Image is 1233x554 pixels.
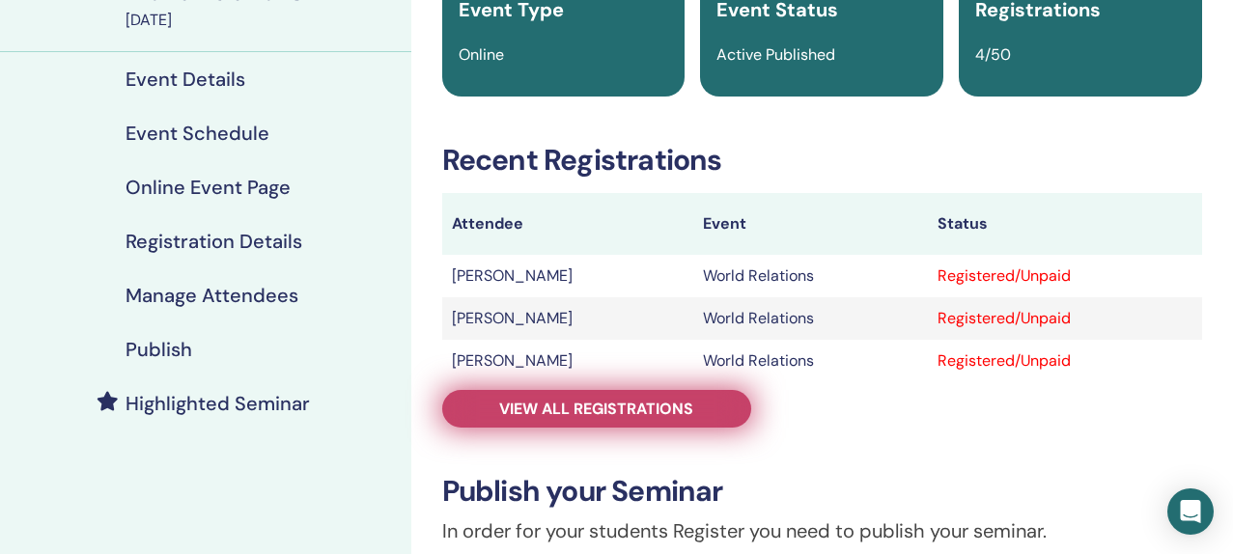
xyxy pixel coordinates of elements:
h3: Publish your Seminar [442,474,1202,509]
td: World Relations [693,297,928,340]
td: [PERSON_NAME] [442,340,694,382]
th: Attendee [442,193,694,255]
div: Registered/Unpaid [938,307,1192,330]
h4: Event Details [126,68,245,91]
span: Active Published [716,44,835,65]
span: 4/50 [975,44,1011,65]
a: View all registrations [442,390,751,428]
td: World Relations [693,255,928,297]
td: [PERSON_NAME] [442,297,694,340]
th: Event [693,193,928,255]
div: Open Intercom Messenger [1167,488,1214,535]
h3: Recent Registrations [442,143,1202,178]
div: [DATE] [126,9,400,32]
p: In order for your students Register you need to publish your seminar. [442,516,1202,545]
span: Online [459,44,504,65]
h4: Publish [126,338,192,361]
div: Registered/Unpaid [938,349,1192,373]
div: Registered/Unpaid [938,264,1192,288]
span: View all registrations [499,399,693,419]
td: [PERSON_NAME] [442,255,694,297]
td: World Relations [693,340,928,382]
h4: Highlighted Seminar [126,392,310,415]
h4: Event Schedule [126,122,269,145]
h4: Online Event Page [126,176,291,199]
h4: Registration Details [126,230,302,253]
th: Status [928,193,1202,255]
h4: Manage Attendees [126,284,298,307]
